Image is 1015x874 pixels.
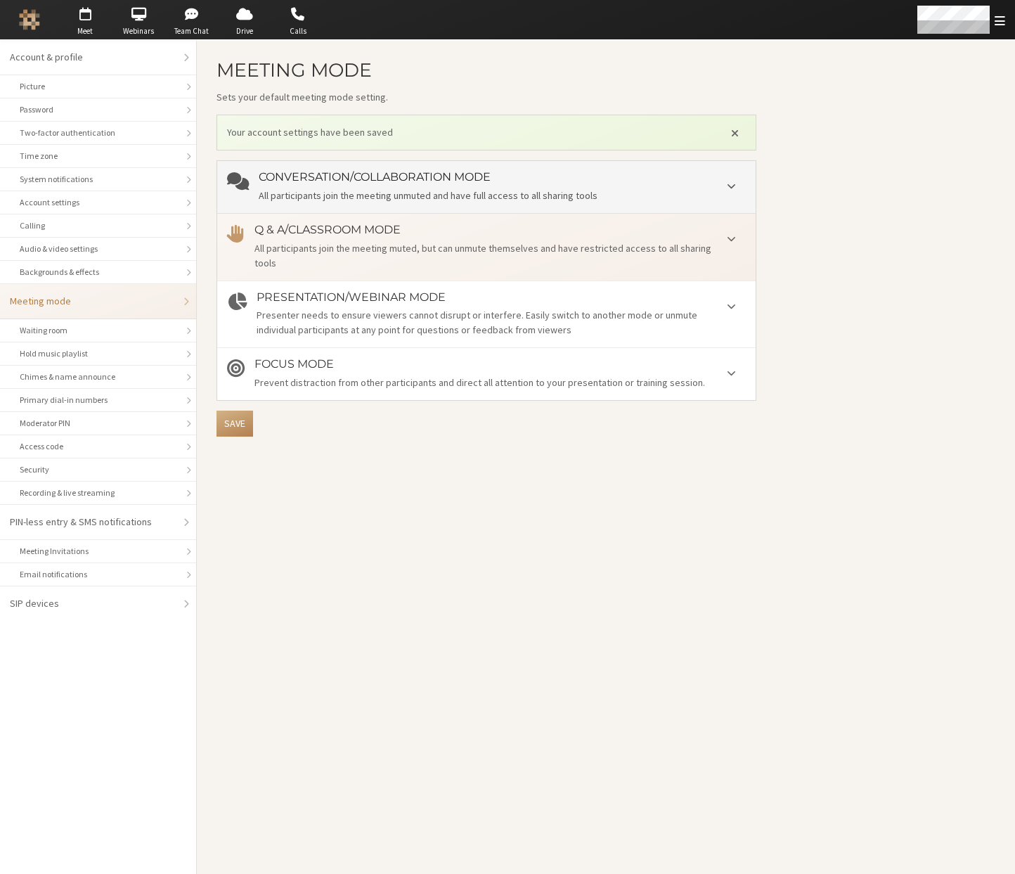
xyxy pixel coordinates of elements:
[216,60,756,80] h2: Meeting mode
[254,375,746,390] div: Prevent distraction from other participants and direct all attention to your presentation or trai...
[20,324,176,337] div: Waiting room
[20,371,176,383] div: Chimes & name announce
[10,50,176,65] div: Account & profile
[20,545,176,558] div: Meeting Invitations
[20,243,176,255] div: Audio & video settings
[216,90,756,105] p: Sets your default meeting mode setting.
[20,80,176,93] div: Picture
[259,188,746,203] div: All participants join the meeting unmuted and have full access to all sharing tools
[10,596,176,611] div: SIP devices
[723,122,746,143] button: Close alert
[259,171,746,184] h4: Conversation/Collaboration mode
[20,394,176,406] div: Primary dial-in numbers
[254,358,746,371] h4: Focus mode
[20,173,176,186] div: System notifications
[60,25,110,37] span: Meet
[980,837,1004,864] iframe: Chat
[20,150,176,162] div: Time zone
[273,25,323,37] span: Calls
[20,127,176,139] div: Two-factor authentication
[20,417,176,430] div: Moderator PIN
[19,9,40,30] img: Iotum
[20,219,176,232] div: Calling
[216,411,253,437] button: Save
[167,25,216,37] span: Team Chat
[20,196,176,209] div: Account settings
[257,291,746,304] h4: Presentation/Webinar mode
[257,308,746,338] div: Presenter needs to ensure viewers cannot disrupt or interfere. Easily switch to another mode or u...
[114,25,163,37] span: Webinars
[20,266,176,278] div: Backgrounds & effects
[20,487,176,499] div: Recording & live streaming
[20,347,176,360] div: Hold music playlist
[20,463,176,476] div: Security
[220,25,269,37] span: Drive
[20,568,176,581] div: Email notifications
[20,440,176,453] div: Access code
[10,515,176,529] div: PIN-less entry & SMS notifications
[227,125,713,140] span: Your account settings have been saved
[254,224,746,236] h4: Q & A/Classroom mode
[20,103,176,116] div: Password
[10,294,176,309] div: Meeting mode
[254,241,746,271] div: All participants join the meeting muted, but can unmute themselves and have restricted access to ...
